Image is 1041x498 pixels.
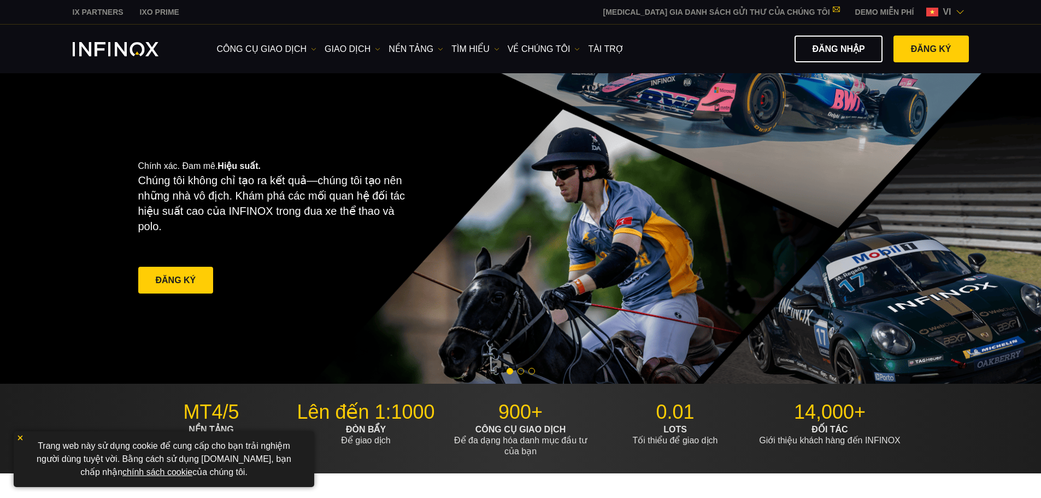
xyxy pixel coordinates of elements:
[508,43,580,56] a: VỀ CHÚNG TÔI
[475,425,566,434] strong: CÔNG CỤ GIAO DỊCH
[847,7,922,18] a: INFINOX MENU
[588,43,624,56] a: Tài trợ
[757,400,903,424] p: 14,000+
[595,8,847,16] a: [MEDICAL_DATA] GIA DANH SÁCH GỬI THƯ CỦA CHÚNG TÔI
[138,267,214,294] a: Đăng ký
[346,425,386,434] strong: ĐÒN BẨY
[132,7,187,18] a: INFINOX
[602,400,749,424] p: 0.01
[795,36,882,62] a: Đăng nhập
[138,424,285,446] p: Với các công cụ giao dịch hiện đại
[325,43,380,56] a: GIAO DỊCH
[528,368,535,374] span: Go to slide 3
[811,425,848,434] strong: ĐỐI TÁC
[507,368,513,374] span: Go to slide 1
[389,43,443,56] a: NỀN TẢNG
[448,400,594,424] p: 900+
[64,7,132,18] a: INFINOX
[448,424,594,457] p: Để đa dạng hóa danh mục đầu tư của bạn
[138,400,285,424] p: MT4/5
[73,42,184,56] a: INFINOX Logo
[19,437,309,482] p: Trang web này sử dụng cookie để cung cấp cho bạn trải nghiệm người dùng tuyệt vời. Bằng cách sử d...
[293,424,439,446] p: Để giao dịch
[663,425,687,434] strong: LOTS
[602,424,749,446] p: Tối thiểu để giao dịch
[138,173,414,234] p: Chúng tôi không chỉ tạo ra kết quả—chúng tôi tạo nên những nhà vô địch. Khám phá các mối quan hệ ...
[217,161,261,171] strong: Hiệu suất.
[217,43,317,56] a: công cụ giao dịch
[189,425,233,434] strong: NỀN TẢNG
[451,43,499,56] a: Tìm hiểu
[122,467,192,477] a: chính sách cookie
[138,143,483,314] div: Chính xác. Đam mê.
[757,424,903,446] p: Giới thiệu khách hàng đến INFINOX
[893,36,969,62] a: Đăng ký
[938,5,955,19] span: vi
[517,368,524,374] span: Go to slide 2
[16,434,24,442] img: yellow close icon
[293,400,439,424] p: Lên đến 1:1000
